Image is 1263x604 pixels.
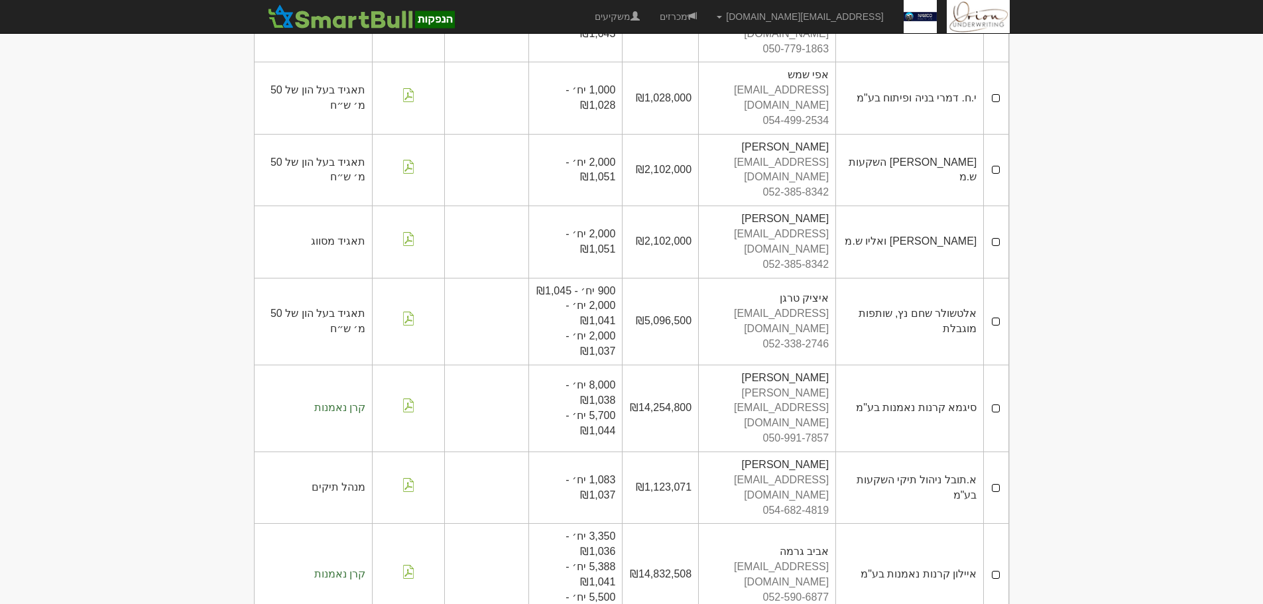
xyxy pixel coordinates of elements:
img: pdf-file-icon.png [402,478,415,492]
img: SmartBull Logo [264,3,459,30]
td: סיגמא קרנות נאמנות בע"מ [836,365,984,452]
span: 3,350 יח׳ - ₪1,036 [566,530,615,557]
td: ₪1,028,000 [623,62,699,134]
img: pdf-file-icon.png [402,88,415,102]
div: [EMAIL_ADDRESS][DOMAIN_NAME] [705,306,829,337]
td: ₪2,102,000 [623,206,699,278]
img: pdf-file-icon.png [402,160,415,174]
span: קרן נאמנות [314,402,365,413]
span: מנהל תיקים [312,481,365,493]
div: 052-385-8342 [705,185,829,200]
td: ₪2,102,000 [623,134,699,206]
img: pdf-file-icon.png [402,398,415,412]
span: 8,000 יח׳ - ₪1,038 [566,379,615,406]
div: 052-338-2746 [705,337,829,352]
td: [PERSON_NAME] השקעות ש.מ [836,134,984,206]
div: אפי שמש [705,68,829,83]
td: ₪5,096,500 [623,278,699,365]
td: [PERSON_NAME] ואליו ש.מ [836,206,984,278]
div: אביב גרמה [705,544,829,560]
div: [EMAIL_ADDRESS][DOMAIN_NAME] [705,155,829,186]
div: [PERSON_NAME][EMAIL_ADDRESS][DOMAIN_NAME] [705,386,829,432]
span: 5,700 יח׳ - ₪1,044 [566,410,615,436]
div: [PERSON_NAME] [705,457,829,473]
div: [EMAIL_ADDRESS][DOMAIN_NAME] [705,227,829,257]
img: pdf-file-icon.png [402,565,415,579]
span: 2,000 יח׳ - ₪1,037 [566,330,615,357]
div: [PERSON_NAME] [705,211,829,227]
div: 050-991-7857 [705,431,829,446]
div: 054-499-2534 [705,113,829,129]
td: י.ח. דמרי בניה ופיתוח בע"מ [836,62,984,134]
span: 5,388 יח׳ - ₪1,041 [566,561,615,587]
span: 3,000 יח׳ - ₪1,043 [566,13,615,39]
span: קרן נאמנות [314,568,365,579]
span: 2,000 יח׳ - ₪1,051 [566,156,615,183]
td: א.תובל ניהול תיקי השקעות בע"מ [836,452,984,523]
img: pdf-file-icon.png [402,312,415,326]
img: pdf-file-icon.png [402,232,415,246]
span: 2,000 יח׳ - ₪1,051 [566,228,615,255]
span: 1,000 יח׳ - ₪1,028 [566,84,615,111]
div: [PERSON_NAME] [705,371,829,386]
div: [EMAIL_ADDRESS][DOMAIN_NAME] [705,473,829,503]
span: 2,000 יח׳ - ₪1,041 [566,300,615,326]
span: 1,083 יח׳ - ₪1,037 [566,474,615,501]
span: תאגיד בעל הון של 50 מ׳ ש״ח [271,308,366,334]
div: [EMAIL_ADDRESS][DOMAIN_NAME] [705,560,829,590]
div: [PERSON_NAME] [705,140,829,155]
span: תאגיד בעל הון של 50 מ׳ ש״ח [271,84,366,111]
span: תאגיד מסווג [311,235,365,247]
span: תאגיד בעל הון של 50 מ׳ ש״ח [271,156,366,183]
div: 054-682-4819 [705,503,829,518]
span: 900 יח׳ - ₪1,045 [536,285,615,296]
td: ₪1,123,071 [623,452,699,523]
td: אלטשולר שחם נץ, שותפות מוגבלת [836,278,984,365]
div: איציק טרגן [705,291,829,306]
div: 052-385-8342 [705,257,829,272]
div: 050-779-1863 [705,42,829,57]
td: ₪14,254,800 [623,365,699,452]
div: [EMAIL_ADDRESS][DOMAIN_NAME] [705,83,829,113]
